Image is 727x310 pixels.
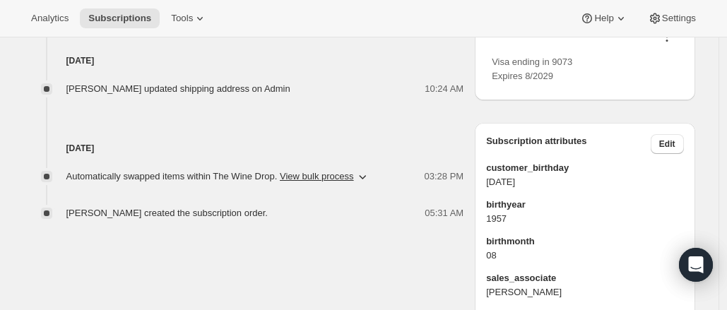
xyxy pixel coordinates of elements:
span: 1957 [486,212,683,226]
span: 03:28 PM [425,169,464,184]
span: Help [594,13,613,24]
span: birthmonth [486,234,683,249]
span: [DATE] [486,175,683,189]
button: Subscriptions [80,8,160,28]
span: Edit [659,138,675,150]
span: [PERSON_NAME] created the subscription order. [66,208,268,218]
span: Subscriptions [88,13,151,24]
h4: [DATE] [24,141,464,155]
span: 05:31 AM [425,206,463,220]
span: Settings [662,13,696,24]
span: Tools [171,13,193,24]
button: Help [572,8,636,28]
span: [PERSON_NAME] updated shipping address on Admin [66,83,290,94]
button: Analytics [23,8,77,28]
span: birthyear [486,198,683,212]
span: [PERSON_NAME] [486,285,683,299]
button: Edit [651,134,684,154]
button: Settings [639,8,704,28]
span: Analytics [31,13,69,24]
button: Tools [162,8,215,28]
h4: [DATE] [24,54,464,68]
span: 10:24 AM [425,82,463,96]
button: View bulk process [280,171,354,181]
span: Automatically swapped items within The Wine Drop . [66,169,354,184]
span: Visa ending in 9073 Expires 8/2029 [492,56,572,81]
span: 08 [486,249,683,263]
h3: Subscription attributes [486,134,651,154]
h3: PAYMENT METHOD [492,29,571,48]
span: sales_associate [486,271,683,285]
div: Open Intercom Messenger [679,248,713,282]
span: customer_birthday [486,161,683,175]
button: Automatically swapped items within The Wine Drop. View bulk process [58,165,378,188]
